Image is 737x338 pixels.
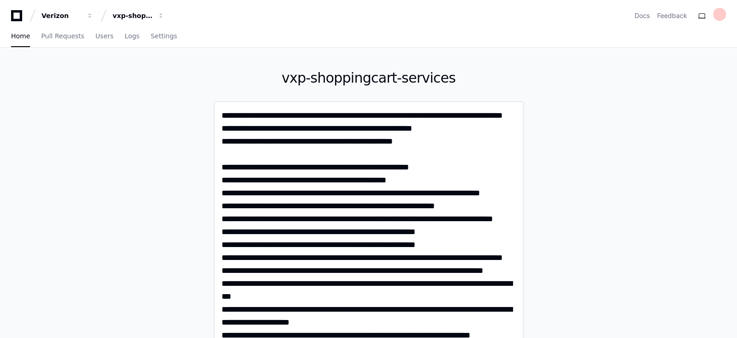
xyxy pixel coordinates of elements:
[125,33,139,39] span: Logs
[113,11,152,20] div: vxp-shoppingcart-services
[150,33,177,39] span: Settings
[41,33,84,39] span: Pull Requests
[11,26,30,47] a: Home
[38,7,97,24] button: Verizon
[125,26,139,47] a: Logs
[214,70,524,86] h1: vxp-shoppingcart-services
[635,11,650,20] a: Docs
[41,26,84,47] a: Pull Requests
[150,26,177,47] a: Settings
[96,33,114,39] span: Users
[11,33,30,39] span: Home
[657,11,687,20] button: Feedback
[96,26,114,47] a: Users
[42,11,81,20] div: Verizon
[109,7,168,24] button: vxp-shoppingcart-services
